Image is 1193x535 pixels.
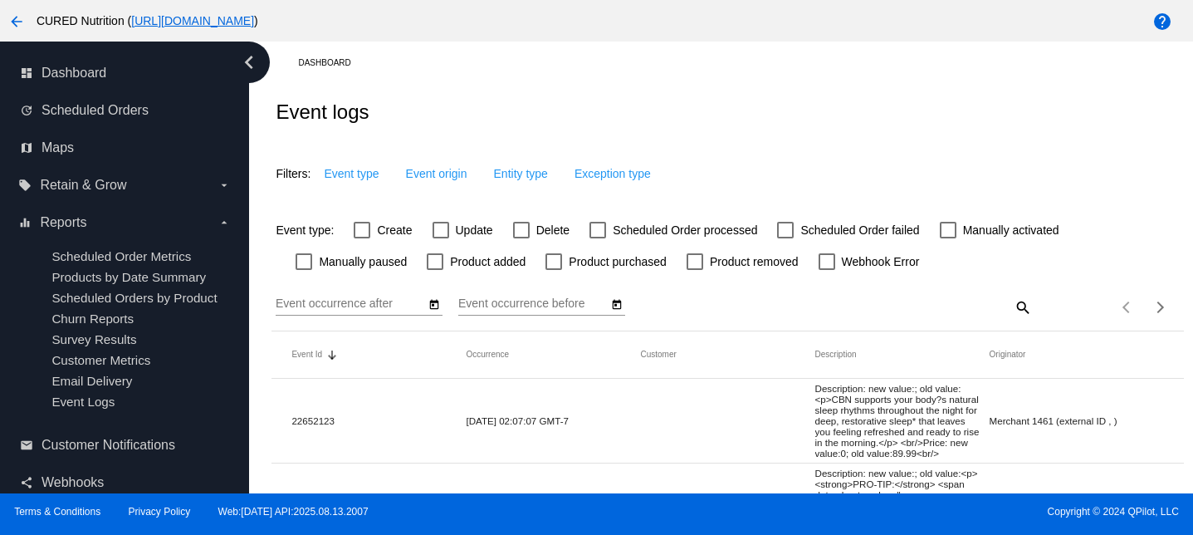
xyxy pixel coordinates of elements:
[218,506,369,518] a: Web:[DATE] API:2025.08.13.2007
[456,220,493,240] span: Update
[20,469,231,496] a: share Webhooks
[298,50,365,76] a: Dashboard
[18,216,32,229] i: equalizer
[20,60,231,86] a: dashboard Dashboard
[640,350,814,359] mat-header-cell: Customer
[42,140,74,155] span: Maps
[319,252,407,272] span: Manually paused
[51,312,134,326] a: Churn Reports
[218,179,231,192] i: arrow_drop_down
[42,103,149,118] span: Scheduled Orders
[466,350,640,359] mat-header-cell: Occurrence
[536,220,570,240] span: Delete
[1111,291,1144,324] button: Previous page
[393,159,481,189] button: Event origin
[613,220,757,240] span: Scheduled Order processed
[236,49,262,76] i: chevron_left
[20,439,33,452] i: email
[276,297,425,311] input: Event occurrence after
[990,411,1164,430] mat-cell: Merchant 1461 (external ID , )
[42,475,104,490] span: Webhooks
[963,220,1059,240] span: Manually activated
[842,252,920,272] span: Webhook Error
[37,14,258,27] span: CURED Nutrition ( )
[608,295,625,312] button: Open calendar
[218,216,231,229] i: arrow_drop_down
[129,506,191,518] a: Privacy Policy
[131,14,254,27] a: [URL][DOMAIN_NAME]
[481,159,561,189] button: Entity type
[51,270,206,284] a: Products by Date Summary
[20,97,231,124] a: update Scheduled Orders
[40,215,86,230] span: Reports
[51,249,191,263] a: Scheduled Order Metrics
[815,379,990,463] mat-cell: Description: new value:; old value:<p>CBN supports your body?s natural sleep rhythms throughout t...
[815,350,990,359] mat-header-cell: Description
[291,411,466,430] mat-cell: 22652123
[42,66,106,81] span: Dashboard
[20,66,33,80] i: dashboard
[450,252,526,272] span: Product added
[494,167,548,180] span: Entity type
[20,104,33,117] i: update
[7,12,27,32] mat-icon: arrow_back
[20,432,231,459] a: email Customer Notifications
[425,295,442,312] button: Open calendar
[276,223,334,237] h4: Event type:
[561,159,664,189] button: Exception type
[1144,291,1177,324] button: Next page
[458,297,608,311] input: Event occurrence before
[51,374,132,388] a: Email Delivery
[51,395,115,409] a: Event Logs
[574,167,651,180] span: Exception type
[800,220,919,240] span: Scheduled Order failed
[569,252,667,272] span: Product purchased
[324,167,379,180] span: Event type
[276,167,310,180] h4: Filters:
[51,291,217,305] a: Scheduled Orders by Product
[466,411,640,430] mat-cell: [DATE] 02:07:07 GMT-7
[40,178,126,193] span: Retain & Grow
[990,350,1164,359] mat-header-cell: Originator
[20,476,33,489] i: share
[51,353,150,367] a: Customer Metrics
[377,220,412,240] span: Create
[42,438,175,453] span: Customer Notifications
[1012,294,1032,320] mat-icon: search
[20,141,33,155] i: map
[276,101,369,124] h2: Event logs
[1152,12,1172,32] mat-icon: help
[20,135,231,161] a: map Maps
[611,506,1179,518] span: Copyright © 2024 QPilot, LLC
[710,252,799,272] span: Product removed
[18,179,32,192] i: local_offer
[291,350,322,360] button: Change sorting for Id
[310,159,392,189] button: Event type
[406,167,467,180] span: Event origin
[51,332,136,346] a: Survey Results
[14,506,100,518] a: Terms & Conditions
